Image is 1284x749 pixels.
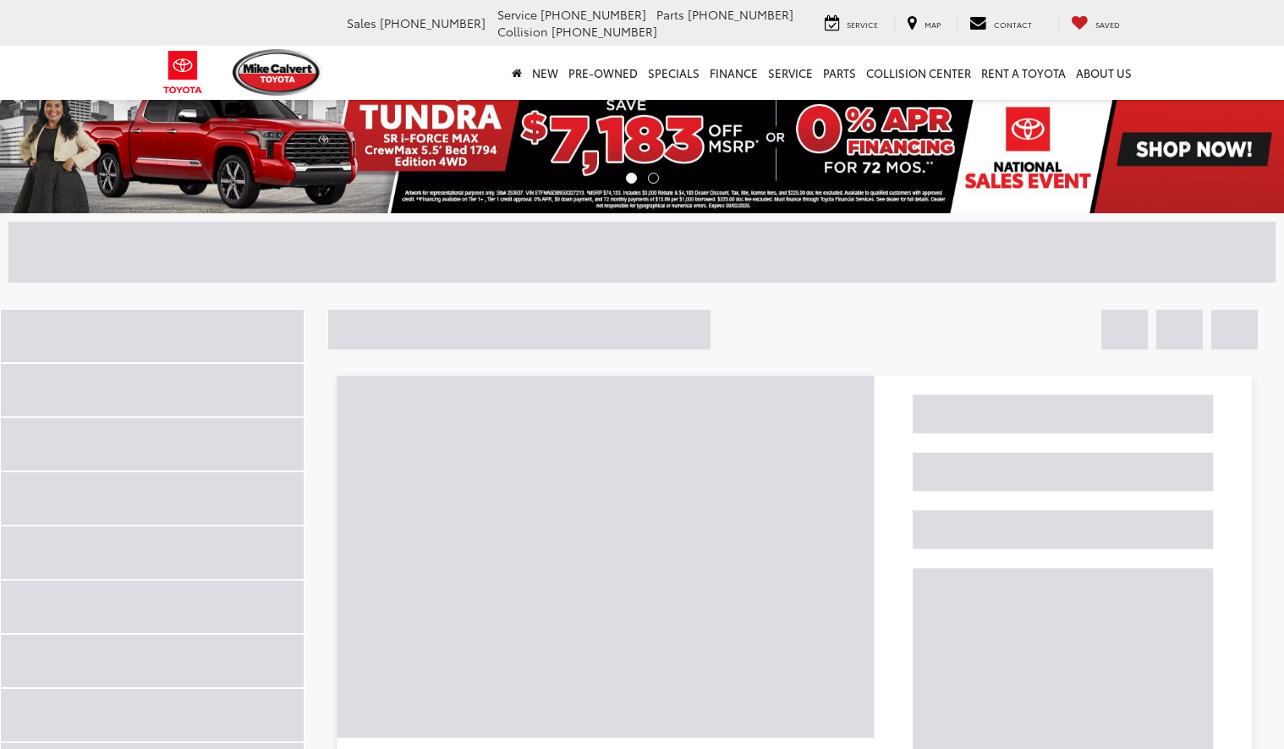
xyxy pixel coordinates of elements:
[1095,19,1120,30] span: Saved
[497,23,548,40] span: Collision
[1071,46,1137,100] a: About Us
[847,19,878,30] span: Service
[497,6,537,23] span: Service
[861,46,976,100] a: Collision Center
[925,19,941,30] span: Map
[976,46,1071,100] a: Rent a Toyota
[347,14,376,31] span: Sales
[507,46,527,100] a: Home
[1058,14,1133,33] a: My Saved Vehicles
[563,46,643,100] a: Pre-Owned
[151,45,215,100] img: Toyota
[233,49,322,96] img: Mike Calvert Toyota
[994,19,1032,30] span: Contact
[656,6,684,23] span: Parts
[540,6,646,23] span: [PHONE_NUMBER]
[957,14,1045,33] a: Contact
[705,46,763,100] a: Finance
[527,46,563,100] a: New
[551,23,657,40] span: [PHONE_NUMBER]
[812,14,891,33] a: Service
[818,46,861,100] a: Parts
[380,14,486,31] span: [PHONE_NUMBER]
[643,46,705,100] a: Specials
[763,46,818,100] a: Service
[688,6,793,23] span: [PHONE_NUMBER]
[894,14,953,33] a: Map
